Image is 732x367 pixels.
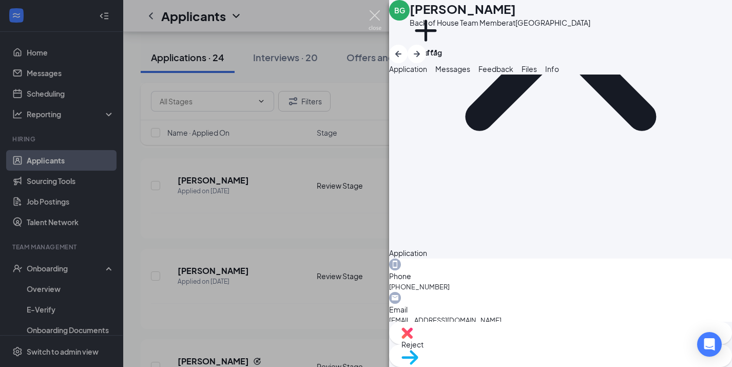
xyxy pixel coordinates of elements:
span: Reject [401,339,720,350]
svg: ArrowRight [411,48,423,60]
span: Application [389,64,427,74]
button: PlusAdd a tag [410,14,442,58]
div: BG [394,5,405,15]
span: Files [522,64,537,74]
svg: ArrowLeftNew [392,48,404,60]
span: Info [545,64,559,74]
button: ArrowLeftNew [389,45,408,63]
span: Phone [389,270,732,282]
div: Application [389,247,732,259]
div: Open Intercom Messenger [697,332,722,357]
div: Back of House Team Member at [GEOGRAPHIC_DATA] [410,17,590,28]
span: Email [389,304,732,315]
span: [PHONE_NUMBER] [389,282,732,292]
span: Feedback [478,64,513,74]
button: ArrowRight [408,45,426,63]
svg: Plus [410,14,442,47]
span: Messages [435,64,470,74]
span: [EMAIL_ADDRESS][DOMAIN_NAME] [389,315,732,325]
